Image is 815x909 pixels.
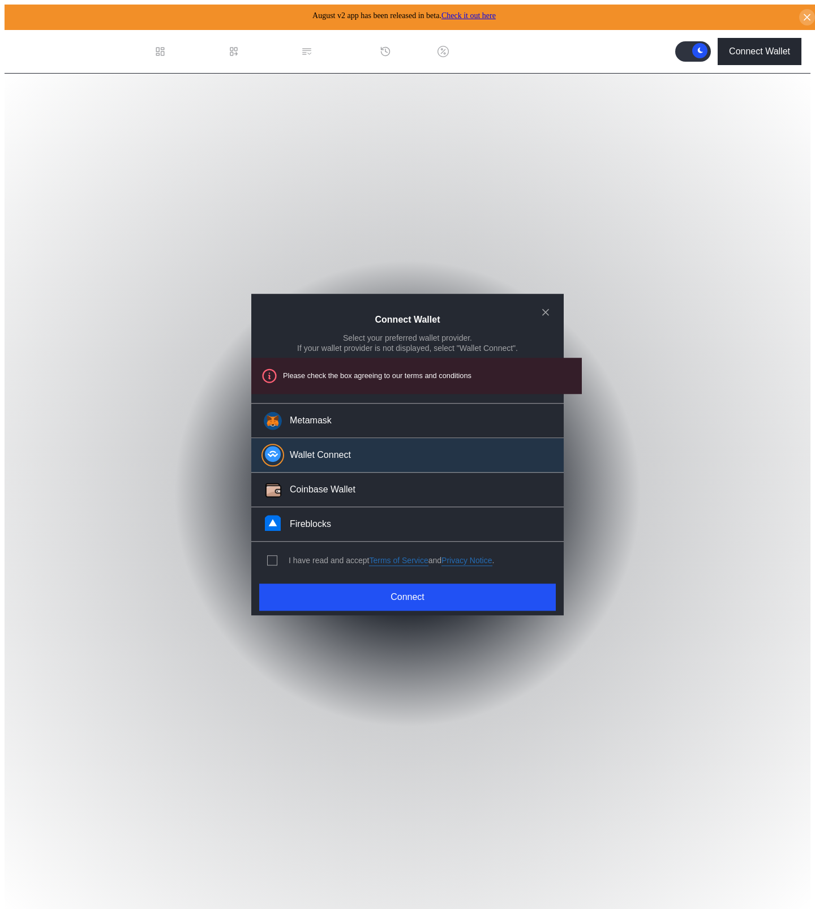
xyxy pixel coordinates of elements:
[369,555,428,566] a: Terms of Service
[251,438,564,473] button: Wallet Connect
[396,46,424,57] div: History
[264,481,283,500] img: Coinbase Wallet
[265,515,281,531] img: Fireblocks
[170,46,215,57] div: Dashboard
[283,372,573,380] div: Please check the box agreeing to our terms and conditions
[375,315,440,325] h2: Connect Wallet
[312,11,496,20] span: August v2 app has been released in beta.
[343,333,472,343] div: Select your preferred wallet provider.
[289,555,494,566] div: I have read and accept .
[290,518,331,530] div: Fireblocks
[290,415,332,427] div: Metamask
[251,507,564,542] button: FireblocksFireblocks
[428,556,441,566] span: and
[441,11,496,20] a: Check it out here
[290,484,355,496] div: Coinbase Wallet
[453,46,521,57] div: Discount Factors
[441,555,492,566] a: Privacy Notice
[297,343,518,353] div: If your wallet provider is not displayed, select "Wallet Connect".
[259,584,556,611] button: Connect
[244,46,288,57] div: Loan Book
[729,46,790,57] div: Connect Wallet
[317,46,366,57] div: Permissions
[251,403,564,438] button: Metamask
[537,303,555,321] button: close modal
[251,473,564,507] button: Coinbase WalletCoinbase Wallet
[290,449,351,461] div: Wallet Connect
